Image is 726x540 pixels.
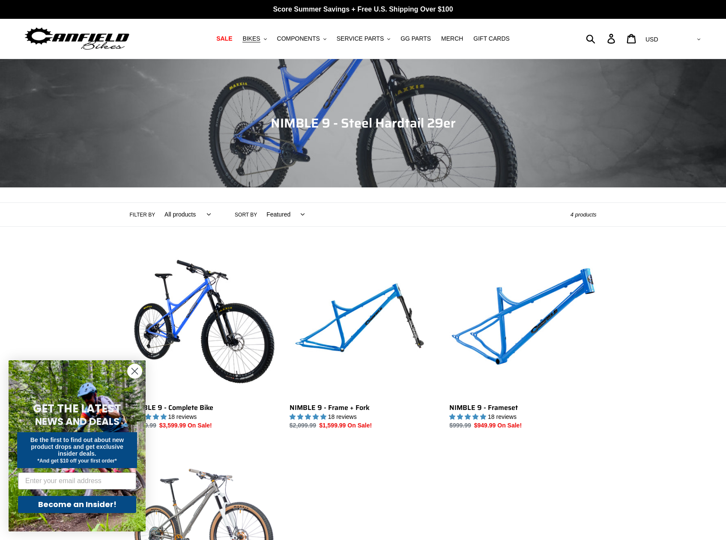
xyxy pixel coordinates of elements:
img: Canfield Bikes [24,25,131,52]
button: BIKES [238,33,271,45]
span: *And get $10 off your first order* [37,458,117,464]
button: COMPONENTS [273,33,331,45]
span: MERCH [441,35,463,42]
span: NEWS AND DEALS [35,415,120,428]
span: GET THE LATEST [33,401,121,416]
span: GIFT CARDS [473,35,510,42]
a: GIFT CARDS [469,33,514,45]
span: BIKES [242,35,260,42]
span: 4 products [571,211,597,218]
label: Sort by [235,211,257,219]
a: SALE [212,33,236,45]
a: MERCH [437,33,467,45]
button: SERVICE PARTS [332,33,394,45]
span: SERVICE PARTS [337,35,384,42]
input: Search [591,29,612,48]
span: NIMBLE 9 - Steel Hardtail 29er [271,113,456,133]
a: GG PARTS [396,33,435,45]
button: Close dialog [127,364,142,379]
span: COMPONENTS [277,35,320,42]
span: SALE [216,35,232,42]
button: Become an Insider! [18,496,136,513]
label: Filter by [130,211,155,219]
input: Enter your email address [18,472,136,490]
span: Be the first to find out about new product drops and get exclusive insider deals. [30,436,124,457]
span: GG PARTS [400,35,431,42]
